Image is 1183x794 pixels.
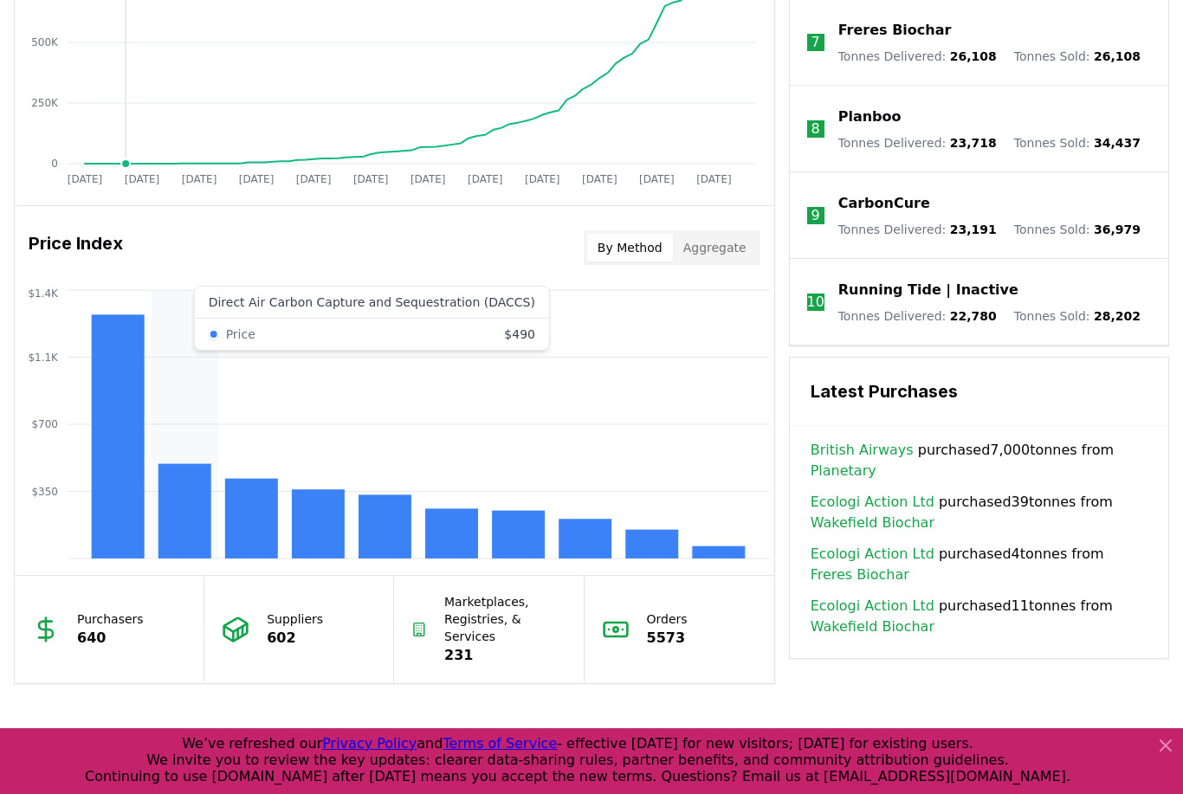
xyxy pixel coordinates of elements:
a: Ecologi Action Ltd [811,492,934,513]
p: Suppliers [267,610,323,628]
span: 23,718 [950,136,997,150]
tspan: [DATE] [696,173,732,185]
p: 602 [267,628,323,649]
p: 7 [811,32,820,53]
p: 640 [77,628,144,649]
tspan: [DATE] [239,173,275,185]
p: 231 [444,645,566,666]
tspan: [DATE] [296,173,332,185]
a: Ecologi Action Ltd [811,596,934,616]
span: 23,191 [950,223,997,236]
p: Purchasers [77,610,144,628]
a: Freres Biochar [838,20,952,41]
tspan: $700 [31,418,58,430]
span: purchased 39 tonnes from [811,492,1147,533]
tspan: [DATE] [125,173,160,185]
a: British Airways [811,440,914,461]
tspan: 250K [31,97,59,109]
span: purchased 7,000 tonnes from [811,440,1147,481]
a: Wakefield Biochar [811,616,934,637]
span: 26,108 [1094,49,1141,63]
h3: Latest Purchases [811,378,1147,404]
a: Planetary [811,461,876,481]
p: 10 [807,292,824,313]
tspan: 0 [51,158,58,170]
tspan: 500K [31,36,59,48]
a: Freres Biochar [811,565,909,585]
p: Tonnes Sold : [1014,307,1141,325]
a: Wakefield Biochar [811,513,934,533]
tspan: [DATE] [182,173,217,185]
button: Aggregate [673,234,757,261]
tspan: $350 [31,486,58,498]
span: purchased 11 tonnes from [811,596,1147,637]
h3: Price Index [29,230,123,265]
span: purchased 4 tonnes from [811,544,1147,585]
p: Tonnes Delivered : [838,221,997,238]
span: 34,437 [1094,136,1141,150]
a: Running Tide | Inactive [838,280,1018,300]
span: 28,202 [1094,309,1141,323]
p: Tonnes Delivered : [838,48,997,65]
tspan: $1.4K [28,287,59,300]
p: Tonnes Sold : [1014,48,1141,65]
tspan: [DATE] [582,173,617,185]
tspan: [DATE] [639,173,675,185]
a: Ecologi Action Ltd [811,544,934,565]
tspan: [DATE] [410,173,446,185]
button: By Method [587,234,673,261]
tspan: [DATE] [353,173,389,185]
span: 26,108 [950,49,997,63]
p: Tonnes Delivered : [838,307,997,325]
p: 9 [811,205,820,226]
p: Marketplaces, Registries, & Services [444,593,566,645]
p: 5573 [647,628,688,649]
p: Tonnes Sold : [1014,134,1141,152]
span: 36,979 [1094,223,1141,236]
a: CarbonCure [838,193,930,214]
span: 22,780 [950,309,997,323]
tspan: [DATE] [525,173,560,185]
p: Orders [647,610,688,628]
p: 8 [811,119,820,139]
p: Tonnes Sold : [1014,221,1141,238]
p: Tonnes Delivered : [838,134,997,152]
tspan: $1.1K [28,352,59,364]
tspan: [DATE] [468,173,503,185]
tspan: [DATE] [68,173,103,185]
a: Planboo [838,107,902,127]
